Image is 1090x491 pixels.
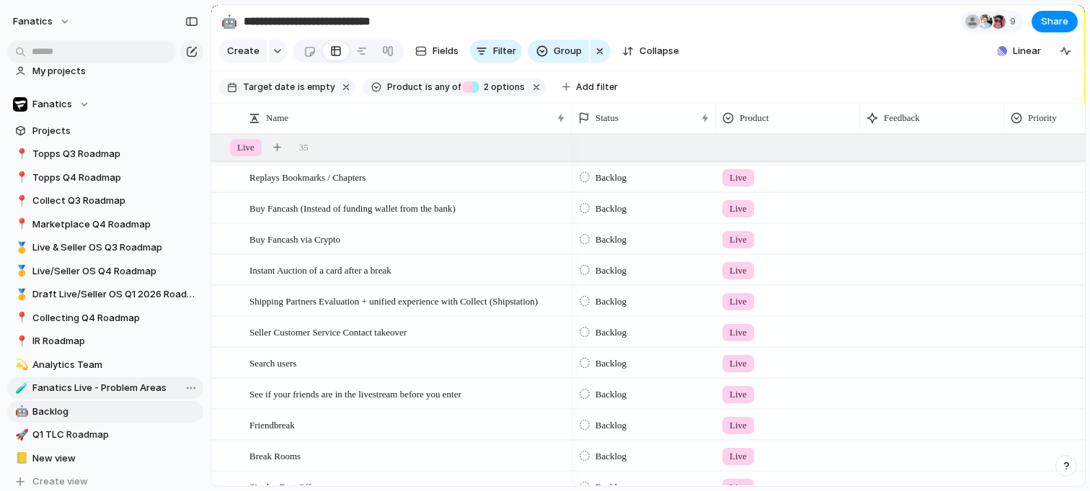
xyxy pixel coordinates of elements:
[7,94,203,115] button: Fanatics
[13,264,27,279] button: 🥇
[7,167,203,189] a: 📍Topps Q4 Roadmap
[595,418,626,433] span: Backlog
[32,124,198,138] span: Projects
[32,264,198,279] span: Live/Seller OS Q4 Roadmap
[991,40,1047,62] button: Linear
[730,202,747,216] span: Live
[433,81,461,94] span: any of
[1010,14,1020,29] span: 9
[32,311,198,325] span: Collecting Q4 Roadmap
[576,81,618,94] span: Add filter
[479,81,491,92] span: 2
[32,405,198,419] span: Backlog
[884,111,920,125] span: Feedback
[32,381,198,395] span: Fanatics Live - Problem Areas
[13,287,27,302] button: 🥇
[218,10,241,33] button: 🤖
[730,263,747,278] span: Live
[1032,11,1078,32] button: Share
[15,193,25,210] div: 📍
[13,194,27,208] button: 📍
[15,287,25,303] div: 🥇
[15,356,25,373] div: 💫
[249,199,456,216] span: Buy Fancash (Instead of funding wallet from the bank)
[32,287,198,302] span: Draft Live/Seller OS Q1 2026 Roadmap
[15,403,25,420] div: 🤖
[422,79,464,95] button: isany of
[595,233,626,247] span: Backlog
[13,405,27,419] button: 🤖
[32,474,88,489] span: Create view
[13,381,27,395] button: 🧪
[7,354,203,376] a: 💫Analytics Team
[15,310,25,326] div: 📍
[296,79,337,95] button: is empty
[7,401,203,423] a: 🤖Backlog
[32,64,198,78] span: My projects
[32,194,198,208] span: Collect Q3 Roadmap
[15,427,25,443] div: 🚀
[7,377,203,399] div: 🧪Fanatics Live - Problem Areas
[730,449,747,464] span: Live
[237,140,254,155] span: Live
[7,261,203,282] a: 🥇Live/Seller OS Q4 Roadmap
[266,111,288,125] span: Name
[595,356,626,371] span: Backlog
[616,40,685,63] button: Collapse
[249,354,296,371] span: Search users
[1028,111,1057,125] span: Priority
[1013,44,1041,58] span: Linear
[470,40,522,63] button: Filter
[730,387,747,402] span: Live
[554,77,626,97] button: Add filter
[13,451,27,466] button: 📒
[15,216,25,233] div: 📍
[32,240,198,255] span: Live & Seller OS Q3 Roadmap
[425,81,433,94] span: is
[639,44,679,58] span: Collapse
[32,171,198,185] span: Topps Q4 Roadmap
[7,424,203,446] a: 🚀Q1 TLC Roadmap
[387,81,422,94] span: Product
[595,111,619,125] span: Status
[32,147,198,161] span: Topps Q3 Roadmap
[249,416,295,433] span: Friendbreak
[730,356,747,371] span: Live
[7,307,203,329] div: 📍Collecting Q4 Roadmap
[32,217,198,232] span: Marketplace Q4 Roadmap
[32,358,198,372] span: Analytics Team
[595,171,626,185] span: Backlog
[7,330,203,352] div: 📍IR Roadmap
[249,447,301,464] span: Break Rooms
[7,120,203,142] a: Projects
[13,334,27,348] button: 📍
[6,10,78,33] button: fanatics
[243,81,295,94] span: Target date
[32,334,198,348] span: IR Roadmap
[462,79,528,95] button: 2 options
[7,190,203,212] a: 📍Collect Q3 Roadmap
[554,44,582,58] span: Group
[249,168,365,185] span: Replays Bookmarks / Chapters
[13,14,53,29] span: fanatics
[730,418,747,433] span: Live
[7,60,203,82] a: My projects
[298,81,335,94] span: is empty
[13,147,27,161] button: 📍
[595,263,626,278] span: Backlog
[32,451,198,466] span: New view
[7,237,203,258] a: 🥇Live & Seller OS Q3 Roadmap
[218,40,267,63] button: Create
[7,448,203,469] a: 📒New view
[7,284,203,305] a: 🥇Draft Live/Seller OS Q1 2026 Roadmap
[227,44,260,58] span: Create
